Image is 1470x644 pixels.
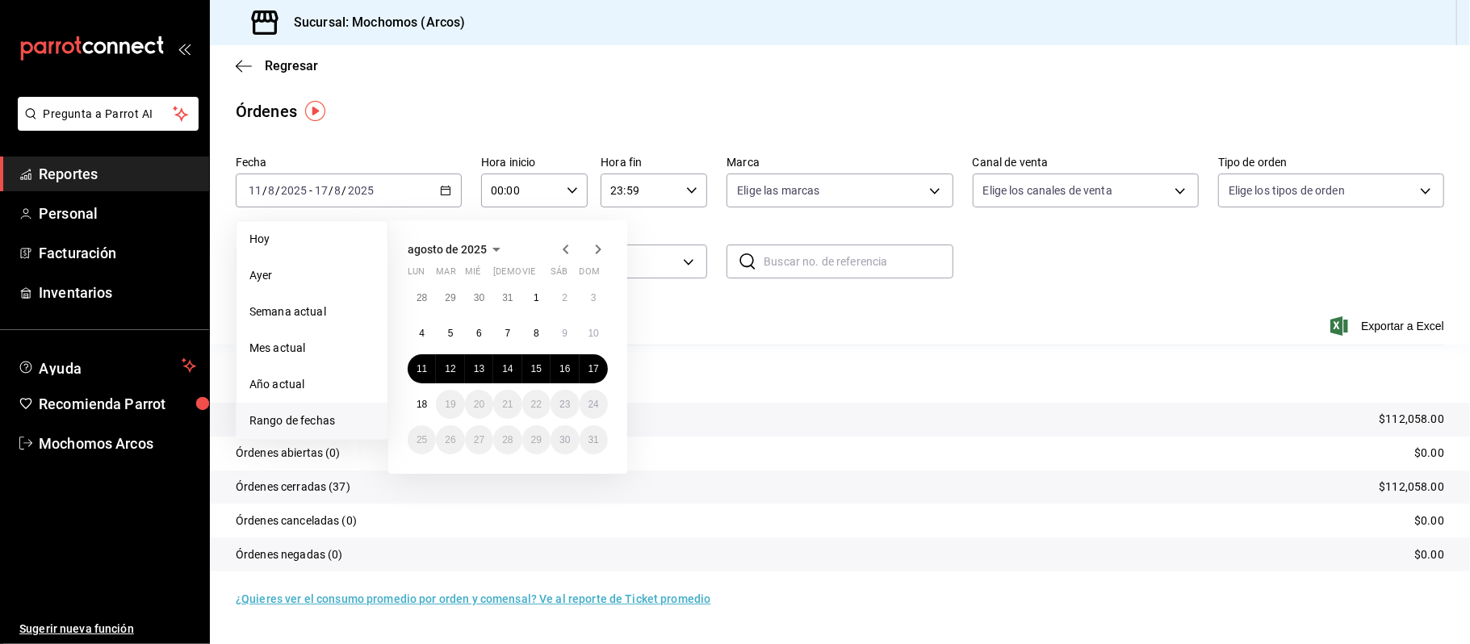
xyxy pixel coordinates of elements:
[39,242,196,264] span: Facturación
[408,390,436,419] button: 18 de agosto de 2025
[236,157,462,169] label: Fecha
[408,354,436,383] button: 11 de agosto de 2025
[474,399,484,410] abbr: 20 de agosto de 2025
[39,356,175,375] span: Ayuda
[465,425,493,454] button: 27 de agosto de 2025
[522,390,551,419] button: 22 de agosto de 2025
[334,184,342,197] input: --
[305,101,325,121] img: Tooltip marker
[522,425,551,454] button: 29 de agosto de 2025
[417,292,427,303] abbr: 28 de julio de 2025
[580,354,608,383] button: 17 de agosto de 2025
[551,319,579,348] button: 9 de agosto de 2025
[983,182,1112,199] span: Elige los canales de venta
[248,184,262,197] input: --
[588,328,599,339] abbr: 10 de agosto de 2025
[551,425,579,454] button: 30 de agosto de 2025
[465,283,493,312] button: 30 de julio de 2025
[474,363,484,374] abbr: 13 de agosto de 2025
[236,99,297,123] div: Órdenes
[236,592,710,605] a: ¿Quieres ver el consumo promedio por orden y comensal? Ve al reporte de Ticket promedio
[342,184,347,197] span: /
[551,283,579,312] button: 2 de agosto de 2025
[764,245,953,278] input: Buscar no. de referencia
[445,292,455,303] abbr: 29 de julio de 2025
[347,184,375,197] input: ----
[39,282,196,303] span: Inventarios
[236,445,341,462] p: Órdenes abiertas (0)
[249,340,375,357] span: Mes actual
[262,184,267,197] span: /
[580,319,608,348] button: 10 de agosto de 2025
[236,512,357,529] p: Órdenes canceladas (0)
[445,399,455,410] abbr: 19 de agosto de 2025
[505,328,511,339] abbr: 7 de agosto de 2025
[551,354,579,383] button: 16 de agosto de 2025
[534,328,539,339] abbr: 8 de agosto de 2025
[11,117,199,134] a: Pregunta a Parrot AI
[445,434,455,445] abbr: 26 de agosto de 2025
[408,243,487,256] span: agosto de 2025
[562,328,567,339] abbr: 9 de agosto de 2025
[522,354,551,383] button: 15 de agosto de 2025
[474,434,484,445] abbr: 27 de agosto de 2025
[249,231,375,248] span: Hoy
[417,363,427,374] abbr: 11 de agosto de 2025
[522,266,535,283] abbr: viernes
[502,399,513,410] abbr: 21 de agosto de 2025
[329,184,333,197] span: /
[314,184,329,197] input: --
[522,283,551,312] button: 1 de agosto de 2025
[531,363,542,374] abbr: 15 de agosto de 2025
[417,399,427,410] abbr: 18 de agosto de 2025
[1414,546,1444,563] p: $0.00
[436,266,455,283] abbr: martes
[502,434,513,445] abbr: 28 de agosto de 2025
[408,240,506,259] button: agosto de 2025
[19,621,196,638] span: Sugerir nueva función
[448,328,454,339] abbr: 5 de agosto de 2025
[534,292,539,303] abbr: 1 de agosto de 2025
[1380,479,1444,496] p: $112,058.00
[493,283,521,312] button: 31 de julio de 2025
[436,425,464,454] button: 26 de agosto de 2025
[408,425,436,454] button: 25 de agosto de 2025
[1414,512,1444,529] p: $0.00
[408,283,436,312] button: 28 de julio de 2025
[493,390,521,419] button: 21 de agosto de 2025
[588,363,599,374] abbr: 17 de agosto de 2025
[580,266,600,283] abbr: domingo
[465,390,493,419] button: 20 de agosto de 2025
[580,283,608,312] button: 3 de agosto de 2025
[417,434,427,445] abbr: 25 de agosto de 2025
[267,184,275,197] input: --
[408,266,425,283] abbr: lunes
[493,425,521,454] button: 28 de agosto de 2025
[973,157,1199,169] label: Canal de venta
[249,303,375,320] span: Semana actual
[562,292,567,303] abbr: 2 de agosto de 2025
[280,184,308,197] input: ----
[531,434,542,445] abbr: 29 de agosto de 2025
[476,328,482,339] abbr: 6 de agosto de 2025
[559,399,570,410] abbr: 23 de agosto de 2025
[481,157,588,169] label: Hora inicio
[249,412,375,429] span: Rango de fechas
[39,203,196,224] span: Personal
[436,354,464,383] button: 12 de agosto de 2025
[493,266,588,283] abbr: jueves
[18,97,199,131] button: Pregunta a Parrot AI
[1414,445,1444,462] p: $0.00
[502,292,513,303] abbr: 31 de julio de 2025
[309,184,312,197] span: -
[419,328,425,339] abbr: 4 de agosto de 2025
[436,283,464,312] button: 29 de julio de 2025
[591,292,597,303] abbr: 3 de agosto de 2025
[236,58,318,73] button: Regresar
[493,319,521,348] button: 7 de agosto de 2025
[281,13,465,32] h3: Sucursal: Mochomos (Arcos)
[236,364,1444,383] p: Resumen
[1334,316,1444,336] button: Exportar a Excel
[465,319,493,348] button: 6 de agosto de 2025
[580,390,608,419] button: 24 de agosto de 2025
